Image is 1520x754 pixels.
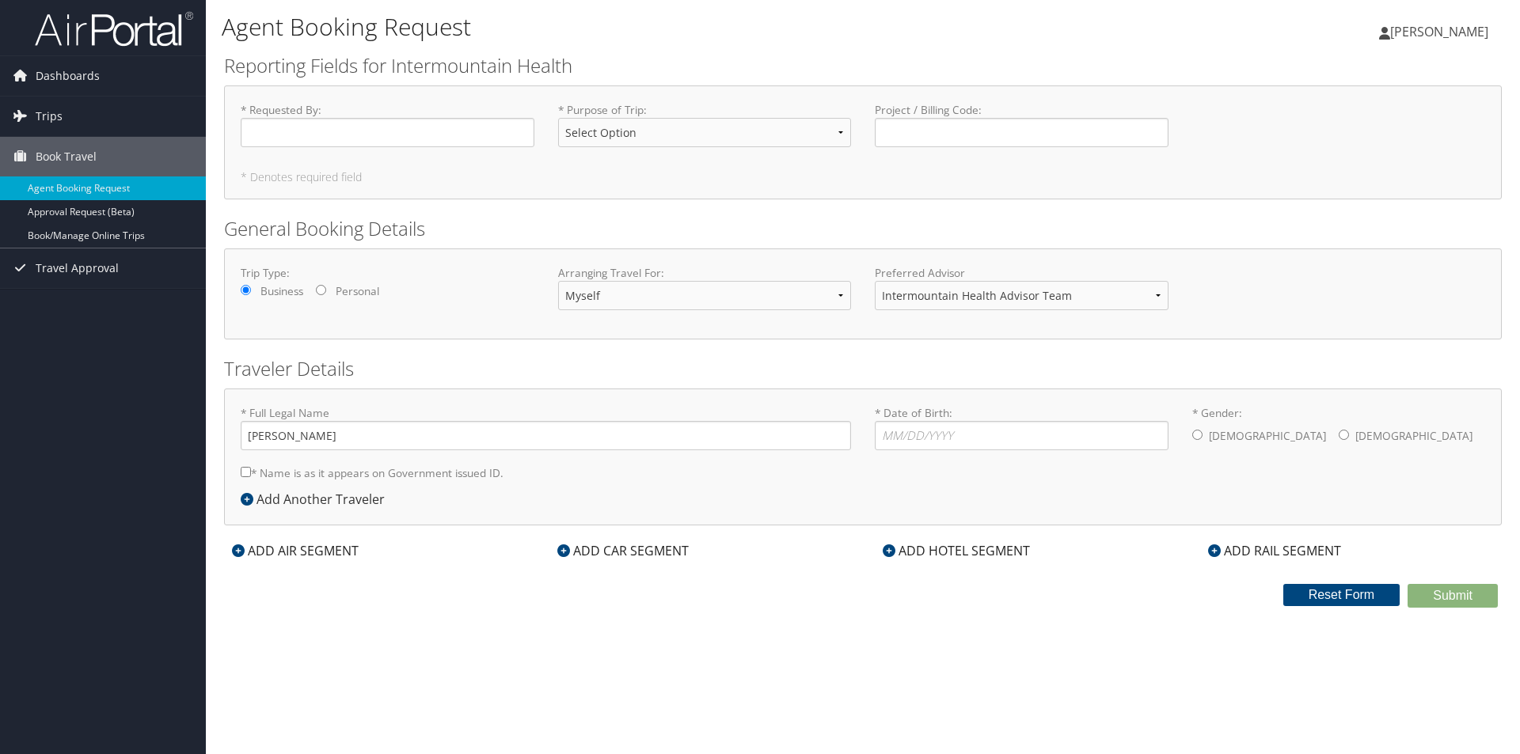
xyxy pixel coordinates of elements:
label: * Purpose of Trip : [558,102,852,160]
button: Reset Form [1283,584,1400,606]
h2: General Booking Details [224,215,1502,242]
label: * Full Legal Name [241,405,851,450]
a: [PERSON_NAME] [1379,8,1504,55]
div: ADD HOTEL SEGMENT [875,541,1038,560]
label: [DEMOGRAPHIC_DATA] [1209,421,1326,451]
h5: * Denotes required field [241,172,1485,183]
select: * Purpose of Trip: [558,118,852,147]
span: Trips [36,97,63,136]
label: Business [260,283,303,299]
h1: Agent Booking Request [222,10,1077,44]
label: Project / Billing Code : [875,102,1168,147]
span: Travel Approval [36,248,119,288]
span: Book Travel [36,137,97,176]
label: Preferred Advisor [875,265,1168,281]
input: * Name is as it appears on Government issued ID. [241,467,251,477]
span: [PERSON_NAME] [1390,23,1488,40]
label: * Date of Birth: [875,405,1168,450]
div: ADD CAR SEGMENT [549,541,697,560]
h2: Reporting Fields for Intermountain Health [224,52,1502,79]
label: Arranging Travel For: [558,265,852,281]
span: Dashboards [36,56,100,96]
input: * Date of Birth: [875,421,1168,450]
input: * Requested By: [241,118,534,147]
label: * Gender: [1192,405,1486,453]
input: * Gender:[DEMOGRAPHIC_DATA][DEMOGRAPHIC_DATA] [1339,430,1349,440]
label: * Requested By : [241,102,534,147]
input: * Gender:[DEMOGRAPHIC_DATA][DEMOGRAPHIC_DATA] [1192,430,1203,440]
img: airportal-logo.png [35,10,193,47]
label: [DEMOGRAPHIC_DATA] [1355,421,1472,451]
label: Personal [336,283,379,299]
label: Trip Type: [241,265,534,281]
div: ADD RAIL SEGMENT [1200,541,1349,560]
input: * Full Legal Name [241,421,851,450]
button: Submit [1408,584,1498,608]
div: Add Another Traveler [241,490,393,509]
h2: Traveler Details [224,355,1502,382]
div: ADD AIR SEGMENT [224,541,367,560]
label: * Name is as it appears on Government issued ID. [241,458,503,487]
input: Project / Billing Code: [875,118,1168,147]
